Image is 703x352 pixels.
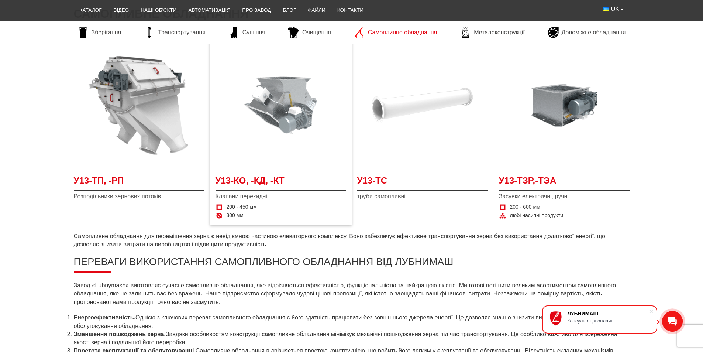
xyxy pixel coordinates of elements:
[567,311,649,317] div: ЛУБНИМАШ
[74,314,630,330] li: Однією з ключових переваг самопливного обладнання є його здатність працювати без зовнішнього джер...
[456,27,528,38] a: Металоконструкції
[474,28,524,37] span: Металоконструкції
[140,27,209,38] a: Транспортування
[74,330,630,347] li: Завдяки особливостям конструкції самопливне обладнання мінімізує механічні пошкодження зерна під ...
[92,28,121,37] span: Зберігання
[236,2,277,18] a: Про завод
[74,314,135,321] strong: Енергоефективність.
[499,192,630,201] span: Засувки електричні, ручні
[182,2,236,18] a: Автоматизація
[277,2,302,18] a: Блог
[567,318,649,324] div: Консультація онлайн.
[357,192,488,201] span: труби самопливні
[225,27,269,38] a: Сушіння
[74,27,125,38] a: Зберігання
[510,212,564,219] span: любі насипні продукти
[74,192,204,201] span: Розподільники зернових потоків
[242,28,265,37] span: Сушіння
[562,28,626,37] span: Допоміжне обладнання
[74,232,630,249] p: Самопливне обладнання для переміщення зерна є невід’ємною частиною елеваторного комплексу. Воно з...
[302,2,331,18] a: Файли
[74,174,204,191] a: У13-ТП, -РП
[108,2,135,18] a: Відео
[285,27,335,38] a: Очищення
[331,2,369,18] a: Контакти
[357,174,488,191] a: У13-ТС
[74,281,630,306] p: Завод «Lubnymash» виготовляє сучасне самопливне обладнання, яке відрізняється ефективністю, функц...
[302,28,331,37] span: Очищення
[603,7,609,11] img: Українська
[74,2,108,18] a: Каталог
[510,204,540,211] span: 200 - 600 мм
[74,331,166,337] strong: Зменшення пошкоджень зерна.
[227,212,244,219] span: 300 мм
[216,192,346,201] span: Клапани перекидні
[216,174,346,191] a: У13-КО, -КД, -КТ
[611,5,619,13] span: UK
[544,27,630,38] a: Допоміжне обладнання
[135,2,182,18] a: Наші об’єкти
[499,174,630,191] a: У13-ТЗР,-ТЭА
[74,256,630,273] h2: Переваги використання самопливного обладнання від Лубнимаш
[597,2,629,16] button: UK
[368,28,437,37] span: Самоплинне обладнання
[227,204,257,211] span: 200 - 450 мм
[158,28,206,37] span: Транспортування
[350,27,441,38] a: Самоплинне обладнання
